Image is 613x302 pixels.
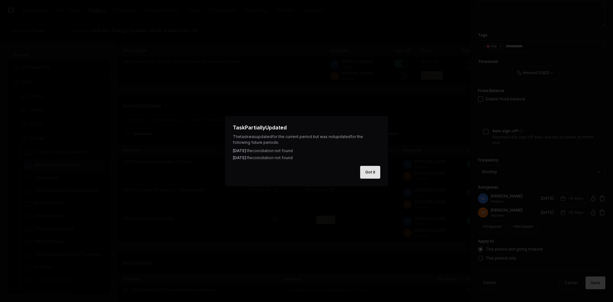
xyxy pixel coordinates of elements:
button: Got it [360,166,380,179]
h2: Task Partially Updated [233,124,380,131]
span: : Reconciliation not found [246,155,293,160]
div: The task was updated for the current period but was not updated for the following future periods: [233,134,380,145]
span: : Reconciliation not found [246,148,293,153]
span: [DATE] [233,148,246,153]
span: [DATE] [233,155,246,160]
